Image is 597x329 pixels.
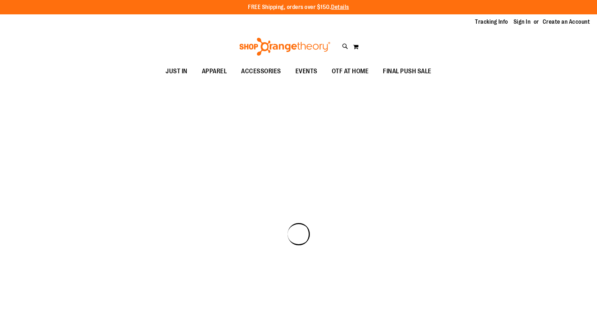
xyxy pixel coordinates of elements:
span: APPAREL [202,63,227,79]
img: Shop Orangetheory [238,38,331,56]
span: JUST IN [166,63,187,79]
a: Details [331,4,349,10]
a: Sign In [514,18,531,26]
span: EVENTS [295,63,317,79]
span: FINAL PUSH SALE [383,63,431,79]
a: ACCESSORIES [234,63,288,80]
p: FREE Shipping, orders over $150. [248,3,349,11]
a: Tracking Info [475,18,508,26]
a: OTF AT HOME [325,63,376,80]
a: EVENTS [288,63,325,80]
span: OTF AT HOME [332,63,369,79]
a: JUST IN [158,63,195,80]
a: Create an Account [543,18,590,26]
span: ACCESSORIES [241,63,281,79]
a: FINAL PUSH SALE [376,63,439,80]
a: APPAREL [195,63,234,80]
